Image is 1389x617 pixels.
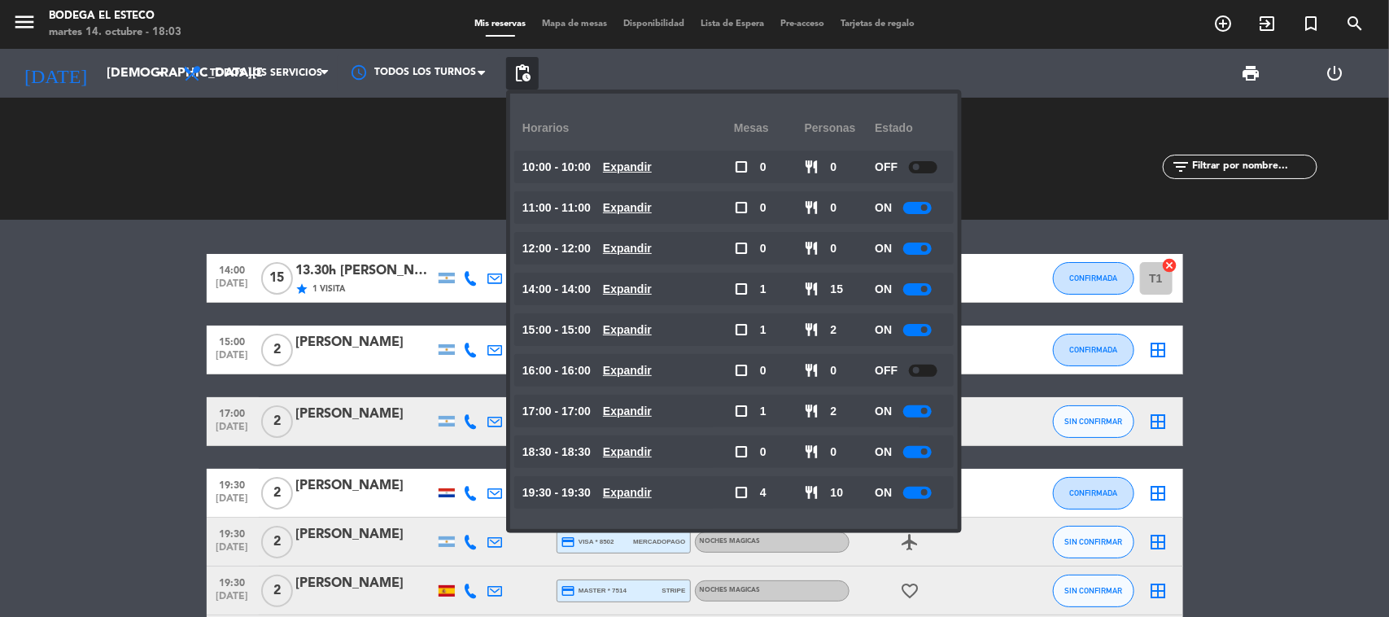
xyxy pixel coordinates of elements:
[760,321,767,339] span: 1
[296,524,435,545] div: [PERSON_NAME]
[296,282,309,295] i: star
[615,20,692,28] span: Disponibilidad
[1326,63,1345,83] i: power_settings_new
[261,405,293,438] span: 2
[734,282,749,296] span: check_box_outline_blank
[1069,488,1117,497] span: CONFIRMADA
[1149,340,1168,360] i: border_all
[522,402,591,421] span: 17:00 - 17:00
[534,20,615,28] span: Mapa de mesas
[692,20,772,28] span: Lista de Espera
[760,443,767,462] span: 0
[561,584,576,598] i: credit_card
[1149,532,1168,552] i: border_all
[603,445,652,458] u: Expandir
[603,405,652,418] u: Expandir
[1053,262,1134,295] button: CONFIRMADA
[760,158,767,177] span: 0
[1149,412,1168,431] i: border_all
[734,363,749,378] span: check_box_outline_blank
[296,475,435,497] div: [PERSON_NAME]
[1171,157,1190,177] i: filter_list
[603,282,652,295] u: Expandir
[261,334,293,366] span: 2
[805,444,819,459] span: restaurant
[734,241,749,256] span: check_box_outline_blank
[734,444,749,459] span: check_box_outline_blank
[832,20,923,28] span: Tarjetas de regalo
[831,484,844,502] span: 10
[805,241,819,256] span: restaurant
[212,591,253,610] span: [DATE]
[212,278,253,297] span: [DATE]
[662,585,686,596] span: stripe
[313,282,346,295] span: 1 Visita
[875,321,892,339] span: ON
[1242,63,1261,83] span: print
[522,484,591,502] span: 19:30 - 19:30
[901,532,920,552] i: airplanemode_active
[1293,49,1377,98] div: LOG OUT
[212,350,253,369] span: [DATE]
[261,526,293,558] span: 2
[12,10,37,40] button: menu
[1053,575,1134,607] button: SIN CONFIRMAR
[212,403,253,422] span: 17:00
[805,200,819,215] span: restaurant
[734,322,749,337] span: check_box_outline_blank
[831,443,837,462] span: 0
[1053,334,1134,366] button: CONFIRMADA
[875,199,892,217] span: ON
[603,201,652,214] u: Expandir
[1257,14,1277,33] i: exit_to_app
[296,260,435,282] div: 13.30h [PERSON_NAME]
[212,572,253,591] span: 19:30
[1053,477,1134,510] button: CONFIRMADA
[522,199,591,217] span: 11:00 - 11:00
[760,361,767,380] span: 0
[700,538,761,545] span: NOCHES MAGICAS
[261,262,293,295] span: 15
[875,280,892,299] span: ON
[633,536,685,547] span: mercadopago
[522,280,591,299] span: 14:00 - 14:00
[522,239,591,258] span: 12:00 - 12:00
[522,361,591,380] span: 16:00 - 16:00
[831,280,844,299] span: 15
[901,581,920,601] i: favorite_border
[296,573,435,594] div: [PERSON_NAME]
[1213,14,1233,33] i: add_circle_outline
[1069,345,1117,354] span: CONFIRMADA
[212,260,253,278] span: 14:00
[831,321,837,339] span: 2
[603,323,652,336] u: Expandir
[734,200,749,215] span: check_box_outline_blank
[875,239,892,258] span: ON
[1190,158,1317,176] input: Filtrar por nombre...
[760,402,767,421] span: 1
[296,332,435,353] div: [PERSON_NAME]
[805,106,876,151] div: personas
[261,477,293,510] span: 2
[700,587,761,593] span: NOCHES MAGICAS
[212,475,253,493] span: 19:30
[49,24,181,41] div: martes 14. octubre - 18:03
[561,535,576,549] i: credit_card
[1149,581,1168,601] i: border_all
[805,322,819,337] span: restaurant
[1064,417,1122,426] span: SIN CONFIRMAR
[831,199,837,217] span: 0
[210,68,322,79] span: Todos los servicios
[261,575,293,607] span: 2
[1162,257,1178,273] i: cancel
[1064,537,1122,546] span: SIN CONFIRMAR
[760,280,767,299] span: 1
[734,106,805,151] div: Mesas
[513,63,532,83] span: pending_actions
[603,486,652,499] u: Expandir
[805,485,819,500] span: restaurant
[12,55,98,91] i: [DATE]
[522,158,591,177] span: 10:00 - 10:00
[561,584,627,598] span: master * 7514
[212,422,253,440] span: [DATE]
